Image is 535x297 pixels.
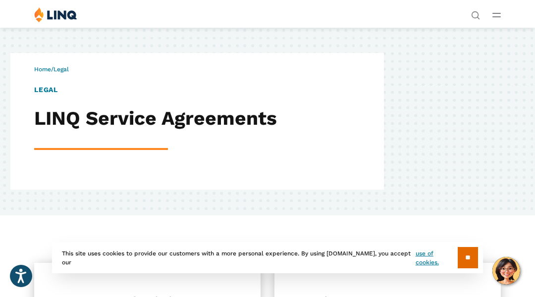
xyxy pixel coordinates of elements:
[34,85,328,95] h1: LEGAL
[34,66,69,73] span: /
[492,9,501,20] button: Open Main Menu
[471,10,480,19] button: Open Search Bar
[53,66,69,73] span: Legal
[492,257,520,285] button: Hello, have a question? Let’s chat.
[34,7,77,22] img: LINQ | K‑12 Software
[34,66,51,73] a: Home
[471,7,480,19] nav: Utility Navigation
[52,242,483,273] div: This site uses cookies to provide our customers with a more personal experience. By using [DOMAIN...
[416,249,458,267] a: use of cookies.
[34,107,328,130] h2: LINQ Service Agreements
